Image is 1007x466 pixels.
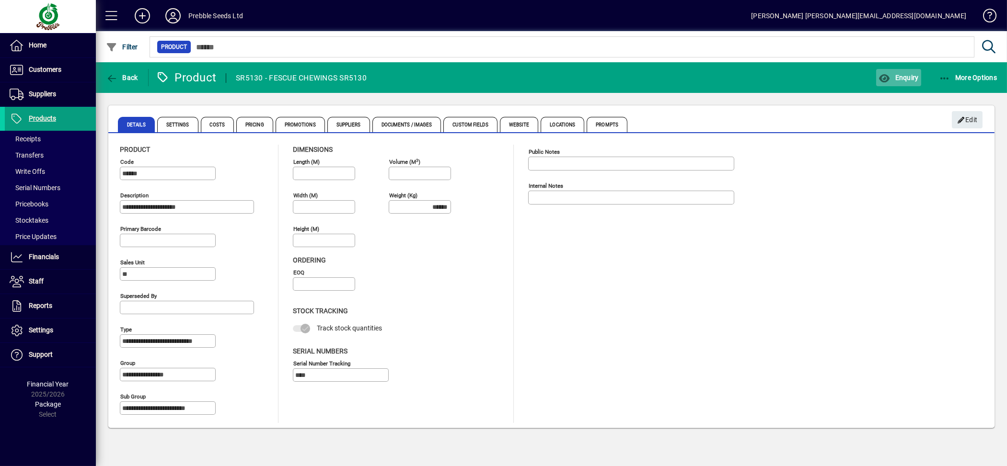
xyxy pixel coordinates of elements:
mat-label: Serial Number tracking [293,360,350,366]
span: Home [29,41,46,49]
button: More Options [937,69,1000,86]
span: Filter [106,43,138,51]
mat-label: Internal Notes [529,182,563,189]
a: Price Updates [5,228,96,245]
span: Back [106,74,138,81]
span: Suppliers [327,117,370,132]
a: Receipts [5,131,96,147]
div: [PERSON_NAME] [PERSON_NAME][EMAIL_ADDRESS][DOMAIN_NAME] [751,8,966,23]
mat-label: Sales unit [120,259,145,266]
a: Write Offs [5,163,96,180]
button: Filter [104,38,140,56]
mat-label: Description [120,192,149,199]
span: Support [29,351,53,358]
mat-label: Height (m) [293,226,319,232]
span: Price Updates [10,233,57,240]
mat-label: Width (m) [293,192,318,199]
span: Pricebooks [10,200,48,208]
span: Products [29,114,56,122]
span: Website [500,117,539,132]
span: Receipts [10,135,41,143]
span: Product [161,42,187,52]
span: Settings [29,326,53,334]
span: Serial Numbers [293,347,347,355]
div: SR5130 - FESCUE CHEWINGS SR5130 [236,70,367,86]
a: Serial Numbers [5,180,96,196]
span: Financials [29,253,59,261]
div: Prebble Seeds Ltd [188,8,243,23]
span: Enquiry [879,74,918,81]
span: More Options [939,74,997,81]
span: Costs [201,117,234,132]
span: Custom Fields [443,117,497,132]
button: Enquiry [876,69,921,86]
button: Edit [952,111,983,128]
mat-label: Primary barcode [120,226,161,232]
a: Home [5,34,96,57]
span: Product [120,146,150,153]
span: Stocktakes [10,216,48,224]
mat-label: EOQ [293,269,304,276]
span: Dimensions [293,146,333,153]
button: Add [127,7,158,24]
mat-label: Weight (Kg) [389,192,417,199]
span: Financial Year [27,380,69,388]
mat-label: Group [120,360,135,366]
a: Stocktakes [5,212,96,228]
a: Suppliers [5,82,96,106]
span: Details [118,117,155,132]
span: Settings [157,117,198,132]
span: Ordering [293,256,326,264]
button: Profile [158,7,188,24]
span: Documents / Images [372,117,441,132]
span: Suppliers [29,90,56,98]
mat-label: Volume (m ) [389,159,420,165]
a: Transfers [5,147,96,163]
mat-label: Type [120,326,132,333]
span: Customers [29,66,61,73]
a: Settings [5,318,96,342]
span: Write Offs [10,168,45,175]
a: Pricebooks [5,196,96,212]
mat-label: Length (m) [293,159,320,165]
span: Package [35,400,61,408]
button: Back [104,69,140,86]
span: Track stock quantities [317,324,382,332]
mat-label: Sub group [120,393,146,400]
mat-label: Superseded by [120,293,157,299]
a: Customers [5,58,96,82]
a: Reports [5,294,96,318]
a: Knowledge Base [976,2,995,33]
span: Locations [541,117,584,132]
app-page-header-button: Back [96,69,149,86]
span: Staff [29,277,44,285]
div: Product [156,70,217,85]
mat-label: Code [120,159,134,165]
span: Pricing [236,117,273,132]
span: Promotions [276,117,325,132]
span: Prompts [587,117,627,132]
span: Reports [29,302,52,309]
a: Staff [5,270,96,294]
a: Financials [5,245,96,269]
a: Support [5,343,96,367]
span: Transfers [10,151,44,159]
sup: 3 [416,158,418,162]
span: Stock Tracking [293,307,348,315]
mat-label: Public Notes [529,148,560,155]
span: Edit [957,112,978,128]
span: Serial Numbers [10,184,60,192]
